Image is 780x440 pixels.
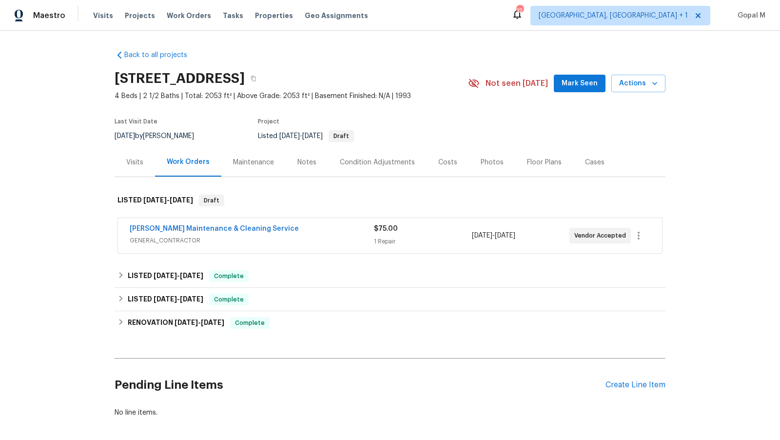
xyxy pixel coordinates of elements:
[115,362,605,408] h2: Pending Line Items
[117,195,193,206] h6: LISTED
[258,119,279,124] span: Project
[200,196,223,205] span: Draft
[115,264,665,288] div: LISTED [DATE]-[DATE]Complete
[154,272,203,279] span: -
[130,236,374,245] span: GENERAL_CONTRACTOR
[516,6,523,16] div: 12
[33,11,65,20] span: Maestro
[210,295,248,304] span: Complete
[302,133,323,140] span: [DATE]
[167,11,211,20] span: Work Orders
[611,75,665,93] button: Actions
[115,119,157,124] span: Last Visit Date
[279,133,300,140] span: [DATE]
[330,133,353,139] span: Draft
[115,50,208,60] a: Back to all projects
[115,288,665,311] div: LISTED [DATE]-[DATE]Complete
[472,231,515,240] span: -
[115,408,665,418] div: No line items.
[340,158,415,167] div: Condition Adjustments
[495,232,515,239] span: [DATE]
[231,318,269,328] span: Complete
[554,75,605,93] button: Mark Seen
[143,197,193,203] span: -
[180,296,203,302] span: [DATE]
[481,158,504,167] div: Photos
[605,380,665,390] div: Create Line Item
[115,185,665,216] div: LISTED [DATE]-[DATE]Draft
[115,74,245,83] h2: [STREET_ADDRESS]
[374,237,471,246] div: 1 Repair
[374,225,398,232] span: $75.00
[527,158,562,167] div: Floor Plans
[93,11,113,20] span: Visits
[126,158,143,167] div: Visits
[175,319,198,326] span: [DATE]
[201,319,224,326] span: [DATE]
[472,232,492,239] span: [DATE]
[223,12,243,19] span: Tasks
[154,272,177,279] span: [DATE]
[175,319,224,326] span: -
[115,130,206,142] div: by [PERSON_NAME]
[233,158,274,167] div: Maintenance
[128,270,203,282] h6: LISTED
[574,231,630,240] span: Vendor Accepted
[255,11,293,20] span: Properties
[562,78,598,90] span: Mark Seen
[539,11,688,20] span: [GEOGRAPHIC_DATA], [GEOGRAPHIC_DATA] + 1
[180,272,203,279] span: [DATE]
[167,157,210,167] div: Work Orders
[125,11,155,20] span: Projects
[297,158,316,167] div: Notes
[279,133,323,140] span: -
[128,317,224,329] h6: RENOVATION
[585,158,604,167] div: Cases
[130,225,299,232] a: [PERSON_NAME] Maintenance & Cleaning Service
[734,11,765,20] span: Gopal M
[438,158,457,167] div: Costs
[115,91,468,101] span: 4 Beds | 2 1/2 Baths | Total: 2053 ft² | Above Grade: 2053 ft² | Basement Finished: N/A | 1993
[305,11,368,20] span: Geo Assignments
[245,70,262,87] button: Copy Address
[143,197,167,203] span: [DATE]
[115,133,135,140] span: [DATE]
[115,311,665,335] div: RENOVATION [DATE]-[DATE]Complete
[128,294,203,305] h6: LISTED
[210,271,248,281] span: Complete
[154,296,177,302] span: [DATE]
[619,78,658,90] span: Actions
[486,79,548,88] span: Not seen [DATE]
[170,197,193,203] span: [DATE]
[154,296,203,302] span: -
[258,133,354,140] span: Listed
